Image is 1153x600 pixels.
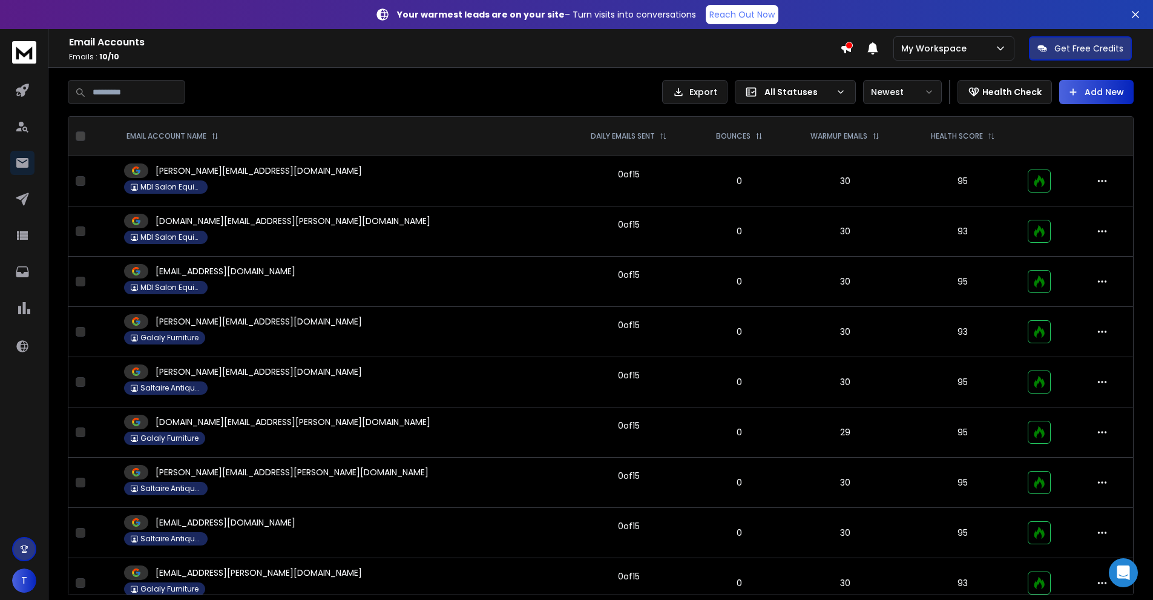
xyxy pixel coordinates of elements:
[140,383,201,393] p: Saltaire Antiques
[784,206,905,257] td: 30
[156,165,362,177] p: [PERSON_NAME][EMAIL_ADDRESS][DOMAIN_NAME]
[140,434,199,443] p: Galaly Furniture
[140,283,201,292] p: MDI Salon Equipment
[905,407,1020,458] td: 95
[905,508,1020,558] td: 95
[618,570,640,582] div: 0 of 15
[140,232,201,242] p: MDI Salon Equipment
[618,319,640,331] div: 0 of 15
[931,131,983,141] p: HEALTH SCORE
[784,458,905,508] td: 30
[662,80,728,104] button: Export
[701,426,777,438] p: 0
[140,534,201,544] p: Saltaire Antiques
[591,131,655,141] p: DAILY EMAILS SENT
[958,80,1052,104] button: Health Check
[709,8,775,21] p: Reach Out Now
[1059,80,1134,104] button: Add New
[982,86,1042,98] p: Health Check
[397,8,565,21] strong: Your warmest leads are on your site
[784,307,905,357] td: 30
[397,8,696,21] p: – Turn visits into conversations
[618,168,640,180] div: 0 of 15
[1109,558,1138,587] div: Open Intercom Messenger
[784,508,905,558] td: 30
[156,265,295,277] p: [EMAIL_ADDRESS][DOMAIN_NAME]
[784,407,905,458] td: 29
[618,219,640,231] div: 0 of 15
[701,175,777,187] p: 0
[706,5,778,24] a: Reach Out Now
[12,569,36,593] button: T
[701,577,777,589] p: 0
[784,357,905,407] td: 30
[156,366,362,378] p: [PERSON_NAME][EMAIL_ADDRESS][DOMAIN_NAME]
[784,156,905,206] td: 30
[69,35,840,50] h1: Email Accounts
[863,80,942,104] button: Newest
[156,315,362,328] p: [PERSON_NAME][EMAIL_ADDRESS][DOMAIN_NAME]
[701,476,777,489] p: 0
[156,215,430,227] p: [DOMAIN_NAME][EMAIL_ADDRESS][PERSON_NAME][DOMAIN_NAME]
[701,225,777,237] p: 0
[140,333,199,343] p: Galaly Furniture
[905,206,1020,257] td: 93
[701,376,777,388] p: 0
[140,484,201,493] p: Saltaire Antiques
[901,42,971,54] p: My Workspace
[905,156,1020,206] td: 95
[618,369,640,381] div: 0 of 15
[156,567,362,579] p: [EMAIL_ADDRESS][PERSON_NAME][DOMAIN_NAME]
[618,420,640,432] div: 0 of 15
[716,131,751,141] p: BOUNCES
[810,131,867,141] p: WARMUP EMAILS
[618,520,640,532] div: 0 of 15
[156,516,295,529] p: [EMAIL_ADDRESS][DOMAIN_NAME]
[140,182,201,192] p: MDI Salon Equipment
[905,307,1020,357] td: 93
[701,326,777,338] p: 0
[784,257,905,307] td: 30
[905,357,1020,407] td: 95
[1054,42,1123,54] p: Get Free Credits
[12,41,36,64] img: logo
[140,584,199,594] p: Galaly Furniture
[764,86,831,98] p: All Statuses
[1029,36,1132,61] button: Get Free Credits
[156,466,429,478] p: [PERSON_NAME][EMAIL_ADDRESS][PERSON_NAME][DOMAIN_NAME]
[905,458,1020,508] td: 95
[701,275,777,288] p: 0
[126,131,218,141] div: EMAIL ACCOUNT NAME
[701,527,777,539] p: 0
[618,470,640,482] div: 0 of 15
[156,416,430,428] p: [DOMAIN_NAME][EMAIL_ADDRESS][PERSON_NAME][DOMAIN_NAME]
[99,51,119,62] span: 10 / 10
[69,52,840,62] p: Emails :
[905,257,1020,307] td: 95
[618,269,640,281] div: 0 of 15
